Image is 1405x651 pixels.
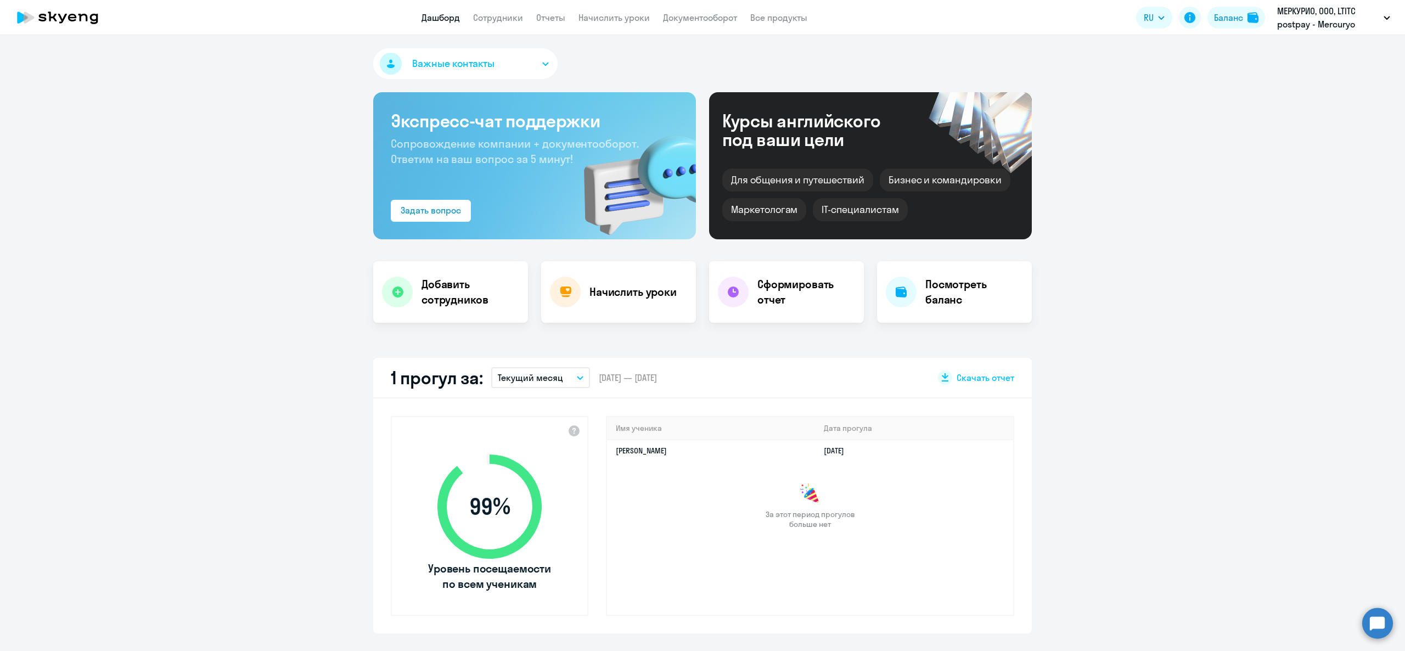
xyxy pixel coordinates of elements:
[925,277,1023,307] h4: Посмотреть баланс
[426,561,553,592] span: Уровень посещаемости по всем ученикам
[1144,11,1154,24] span: RU
[764,509,856,529] span: За этот период прогулов больше нет
[426,493,553,520] span: 99 %
[1214,11,1243,24] div: Баланс
[799,483,821,505] img: congrats
[412,57,494,71] span: Важные контакты
[616,446,667,456] a: [PERSON_NAME]
[757,277,855,307] h4: Сформировать отчет
[491,367,590,388] button: Текущий месяц
[391,200,471,222] button: Задать вопрос
[421,12,460,23] a: Дашборд
[391,110,678,132] h3: Экспресс-чат поддержки
[391,137,639,166] span: Сопровождение компании + документооборот. Ответим на ваш вопрос за 5 минут!
[599,372,657,384] span: [DATE] — [DATE]
[824,446,853,456] a: [DATE]
[401,204,461,217] div: Задать вопрос
[880,169,1010,192] div: Бизнес и командировки
[1272,4,1396,31] button: МЕРКУРИО, ООО, LTITC postpay - Mercuryo
[815,417,1013,440] th: Дата прогула
[421,277,519,307] h4: Добавить сотрудников
[663,12,737,23] a: Документооборот
[473,12,523,23] a: Сотрудники
[373,48,558,79] button: Важные контакты
[722,111,910,149] div: Курсы английского под ваши цели
[1136,7,1172,29] button: RU
[1247,12,1258,23] img: balance
[1277,4,1379,31] p: МЕРКУРИО, ООО, LTITC postpay - Mercuryo
[722,198,806,221] div: Маркетологам
[1207,7,1265,29] button: Балансbalance
[391,367,482,389] h2: 1 прогул за:
[813,198,907,221] div: IT-специалистам
[589,284,677,300] h4: Начислить уроки
[568,116,696,239] img: bg-img
[957,372,1014,384] span: Скачать отчет
[750,12,807,23] a: Все продукты
[498,371,563,384] p: Текущий месяц
[536,12,565,23] a: Отчеты
[578,12,650,23] a: Начислить уроки
[722,169,873,192] div: Для общения и путешествий
[607,417,815,440] th: Имя ученика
